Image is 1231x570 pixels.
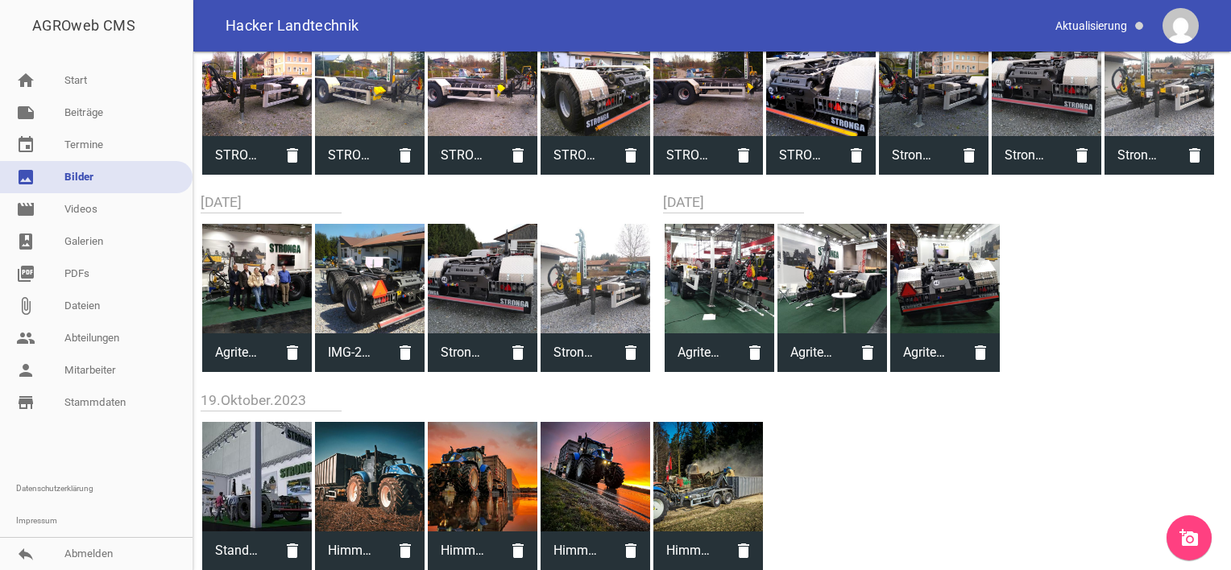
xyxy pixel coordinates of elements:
i: delete [611,531,650,570]
i: photo_album [16,232,35,251]
i: delete [724,531,763,570]
span: Stronga HL210 Lager 4.jpg [428,332,499,374]
i: picture_as_pdf [16,264,35,283]
i: note [16,103,35,122]
i: delete [837,136,876,175]
i: delete [386,136,425,175]
span: IMG-20210423-WA0002.jpg [315,332,386,374]
i: delete [611,333,650,372]
span: Agritechnika 2023 HL260.jpg [665,332,736,374]
i: delete [724,136,763,175]
i: delete [273,136,312,175]
span: STRONGA HL210 Lager 5.jpeg [541,134,611,176]
i: delete [848,333,887,372]
i: movie [16,200,35,219]
i: attach_file [16,296,35,316]
span: Agritechnika 2023 5.jpeg [890,332,961,374]
span: Agritechnika 2023 HL260 2.jpeg [777,332,848,374]
i: add_a_photo [1179,528,1199,547]
h2: 19.Oktober.2023 [201,390,765,411]
i: person [16,361,35,380]
i: delete [273,333,312,372]
i: delete [386,333,425,372]
span: Stronga HL210 Lager.jpg [1105,134,1175,176]
i: delete [736,333,774,372]
i: delete [1175,136,1214,175]
h2: [DATE] [201,192,652,213]
i: delete [273,531,312,570]
span: Stronga HL210 Lager 5.jpg [879,134,950,176]
i: delete [386,531,425,570]
span: Hacker Landtechnik [226,19,359,33]
i: delete [611,136,650,175]
span: STRONGA HL210 Lager.jpeg [315,134,386,176]
i: delete [499,531,537,570]
h2: [DATE] [663,192,1001,213]
span: STRONGA HL210 Lager 4.jpeg [766,134,837,176]
i: delete [499,333,537,372]
i: delete [1063,136,1101,175]
i: people [16,328,35,348]
i: image [16,167,35,187]
span: STRONGA HL210 Lager 3.jpeg [653,134,724,176]
i: delete [499,136,537,175]
span: STRONGA HL210 Lager 6.jpeg [202,134,273,176]
i: event [16,135,35,155]
span: Stronga HL210 Lager.jpg [541,332,611,374]
i: reply [16,544,35,564]
span: STRONGA HL210 Lager 2.jpeg [428,134,499,176]
i: delete [961,333,1000,372]
span: Agritechnika 2023 Team.jpeg [202,332,273,374]
i: store_mall_directory [16,393,35,412]
span: Stronga HL210 Lager 4.jpg [992,134,1063,176]
i: delete [950,136,989,175]
i: home [16,71,35,90]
